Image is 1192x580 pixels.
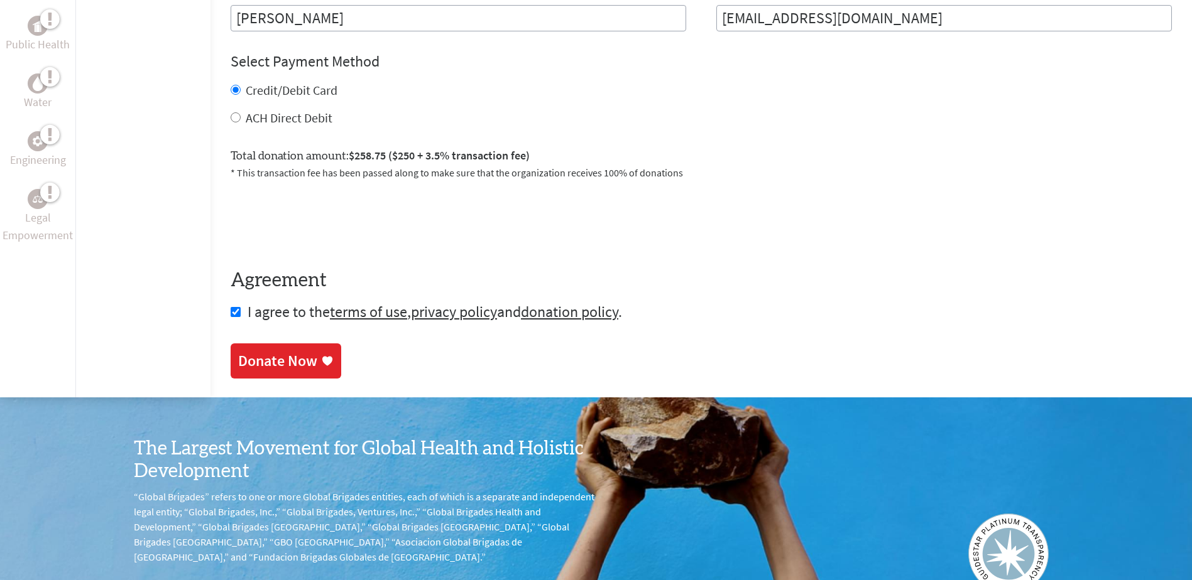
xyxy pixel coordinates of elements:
a: WaterWater [24,73,52,111]
span: I agree to the , and . [248,302,622,321]
a: Donate Now [231,343,341,379]
div: Donate Now [238,351,317,371]
p: Public Health [6,36,70,53]
img: Legal Empowerment [33,195,43,203]
p: * This transaction fee has been passed along to make sure that the organization receives 100% of ... [231,165,1172,180]
label: Credit/Debit Card [246,82,337,98]
p: Legal Empowerment [3,209,73,244]
p: Engineering [10,151,66,169]
h3: The Largest Movement for Global Health and Holistic Development [134,438,596,483]
input: Enter Full Name [231,5,686,31]
a: privacy policy [411,302,497,321]
div: Legal Empowerment [28,189,48,209]
div: Engineering [28,131,48,151]
a: donation policy [521,302,618,321]
a: terms of use [330,302,407,321]
p: “Global Brigades” refers to one or more Global Brigades entities, each of which is a separate and... [134,489,596,564]
input: Your Email [716,5,1172,31]
img: Public Health [33,19,43,32]
iframe: reCAPTCHA [231,195,422,244]
label: Total donation amount: [231,147,530,165]
img: Water [33,77,43,91]
label: ACH Direct Debit [246,110,332,126]
div: Public Health [28,16,48,36]
a: Legal EmpowermentLegal Empowerment [3,189,73,244]
img: Engineering [33,136,43,146]
a: EngineeringEngineering [10,131,66,169]
div: Water [28,73,48,94]
h4: Agreement [231,269,1172,292]
span: $258.75 ($250 + 3.5% transaction fee) [349,148,530,163]
p: Water [24,94,52,111]
h4: Select Payment Method [231,51,1172,72]
a: Public HealthPublic Health [6,16,70,53]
